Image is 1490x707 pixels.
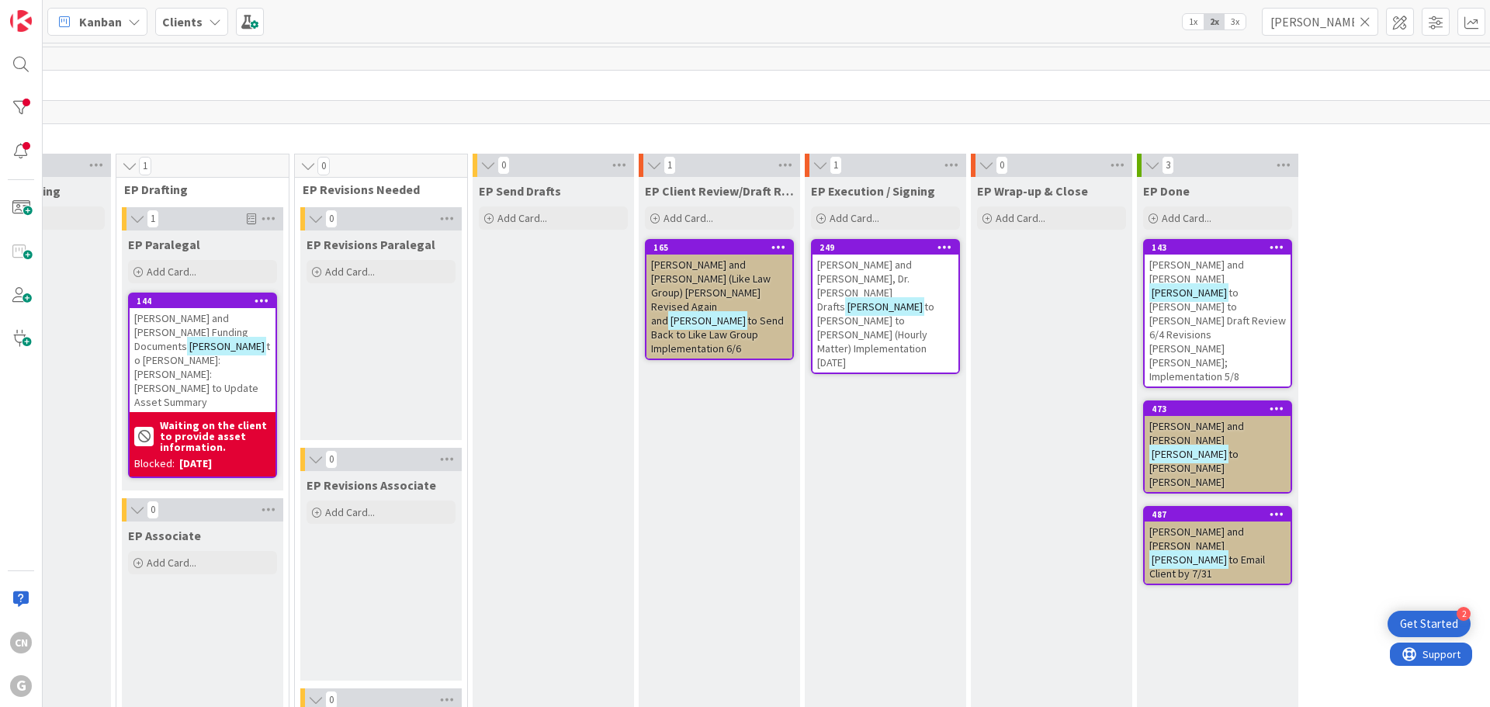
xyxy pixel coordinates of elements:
[1152,509,1291,520] div: 487
[1457,607,1471,621] div: 2
[996,156,1008,175] span: 0
[124,182,269,197] span: EP Drafting
[817,300,934,369] span: to [PERSON_NAME] to [PERSON_NAME] (Hourly Matter) Implementation [DATE]
[1149,550,1228,568] mark: [PERSON_NAME]
[162,14,203,29] b: Clients
[1149,419,1244,447] span: [PERSON_NAME] and [PERSON_NAME]
[130,294,275,308] div: 144
[128,237,200,252] span: EP Paralegal
[813,241,958,255] div: 249
[1143,183,1190,199] span: EP Done
[1152,404,1291,414] div: 473
[307,477,436,493] span: EP Revisions Associate
[1152,242,1291,253] div: 143
[79,12,122,31] span: Kanban
[664,211,713,225] span: Add Card...
[1149,447,1239,489] span: to [PERSON_NAME] [PERSON_NAME]
[817,258,912,314] span: [PERSON_NAME] and [PERSON_NAME], Dr. [PERSON_NAME] Drafts
[137,296,275,307] div: 144
[307,237,435,252] span: EP Revisions Paralegal
[497,211,547,225] span: Add Card...
[977,183,1088,199] span: EP Wrap-up & Close
[1262,8,1378,36] input: Quick Filter...
[10,632,32,653] div: CN
[147,210,159,228] span: 1
[10,675,32,697] div: G
[830,211,879,225] span: Add Card...
[651,314,784,355] span: to Send Back to Like Law Group Implementation 6/6
[1143,506,1292,585] a: 487[PERSON_NAME] and [PERSON_NAME][PERSON_NAME]to Email Client by 7/31
[479,183,561,199] span: EP Send Drafts
[645,239,794,360] a: 165[PERSON_NAME] and [PERSON_NAME] (Like Law Group) [PERSON_NAME] Revised Again and[PERSON_NAME]t...
[139,157,151,175] span: 1
[811,183,935,199] span: EP Execution / Signing
[187,337,266,355] mark: [PERSON_NAME]
[664,156,676,175] span: 1
[646,241,792,255] div: 165
[1204,14,1225,29] span: 2x
[1225,14,1246,29] span: 3x
[134,311,248,353] span: [PERSON_NAME] and [PERSON_NAME] Funding Documents
[134,456,175,472] div: Blocked:
[996,211,1045,225] span: Add Card...
[1162,211,1211,225] span: Add Card...
[1145,508,1291,522] div: 487
[830,156,842,175] span: 1
[1145,402,1291,416] div: 473
[10,10,32,32] img: Visit kanbanzone.com
[1183,14,1204,29] span: 1x
[1149,445,1228,463] mark: [PERSON_NAME]
[1143,400,1292,494] a: 473[PERSON_NAME] and [PERSON_NAME][PERSON_NAME]to [PERSON_NAME] [PERSON_NAME]
[303,182,448,197] span: EP Revisions Needed
[325,265,375,279] span: Add Card...
[1149,286,1286,383] span: to [PERSON_NAME] to [PERSON_NAME] Draft Review 6/4 Revisions [PERSON_NAME] [PERSON_NAME]; Impleme...
[1388,611,1471,637] div: Open Get Started checklist, remaining modules: 2
[325,505,375,519] span: Add Card...
[179,456,212,472] div: [DATE]
[1149,525,1244,553] span: [PERSON_NAME] and [PERSON_NAME]
[819,242,958,253] div: 249
[651,258,771,328] span: [PERSON_NAME] and [PERSON_NAME] (Like Law Group) [PERSON_NAME] Revised Again and
[646,241,792,359] div: 165[PERSON_NAME] and [PERSON_NAME] (Like Law Group) [PERSON_NAME] Revised Again and[PERSON_NAME]t...
[1149,553,1265,581] span: to Email Client by 7/31
[653,242,792,253] div: 165
[130,294,275,412] div: 144[PERSON_NAME] and [PERSON_NAME] Funding Documents[PERSON_NAME]to [PERSON_NAME]: [PERSON_NAME]:...
[1400,616,1458,632] div: Get Started
[1149,283,1228,301] mark: [PERSON_NAME]
[497,156,510,175] span: 0
[1145,402,1291,492] div: 473[PERSON_NAME] and [PERSON_NAME][PERSON_NAME]to [PERSON_NAME] [PERSON_NAME]
[128,293,277,478] a: 144[PERSON_NAME] and [PERSON_NAME] Funding Documents[PERSON_NAME]to [PERSON_NAME]: [PERSON_NAME]:...
[668,311,747,329] mark: [PERSON_NAME]
[645,183,794,199] span: EP Client Review/Draft Review Meeting
[1145,241,1291,255] div: 143
[160,420,271,452] b: Waiting on the client to provide asset information.
[1143,239,1292,388] a: 143[PERSON_NAME] and [PERSON_NAME][PERSON_NAME]to [PERSON_NAME] to [PERSON_NAME] Draft Review 6/4...
[845,297,924,315] mark: [PERSON_NAME]
[1145,508,1291,584] div: 487[PERSON_NAME] and [PERSON_NAME][PERSON_NAME]to Email Client by 7/31
[128,528,201,543] span: EP Associate
[325,210,338,228] span: 0
[811,239,960,374] a: 249[PERSON_NAME] and [PERSON_NAME], Dr. [PERSON_NAME] Drafts[PERSON_NAME]to [PERSON_NAME] to [PER...
[134,339,270,409] span: to [PERSON_NAME]: [PERSON_NAME]: [PERSON_NAME] to Update Asset Summary
[147,265,196,279] span: Add Card...
[1162,156,1174,175] span: 3
[1149,258,1244,286] span: [PERSON_NAME] and [PERSON_NAME]
[1145,241,1291,386] div: 143[PERSON_NAME] and [PERSON_NAME][PERSON_NAME]to [PERSON_NAME] to [PERSON_NAME] Draft Review 6/4...
[325,450,338,469] span: 0
[33,2,71,21] span: Support
[147,501,159,519] span: 0
[317,157,330,175] span: 0
[147,556,196,570] span: Add Card...
[813,241,958,373] div: 249[PERSON_NAME] and [PERSON_NAME], Dr. [PERSON_NAME] Drafts[PERSON_NAME]to [PERSON_NAME] to [PER...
